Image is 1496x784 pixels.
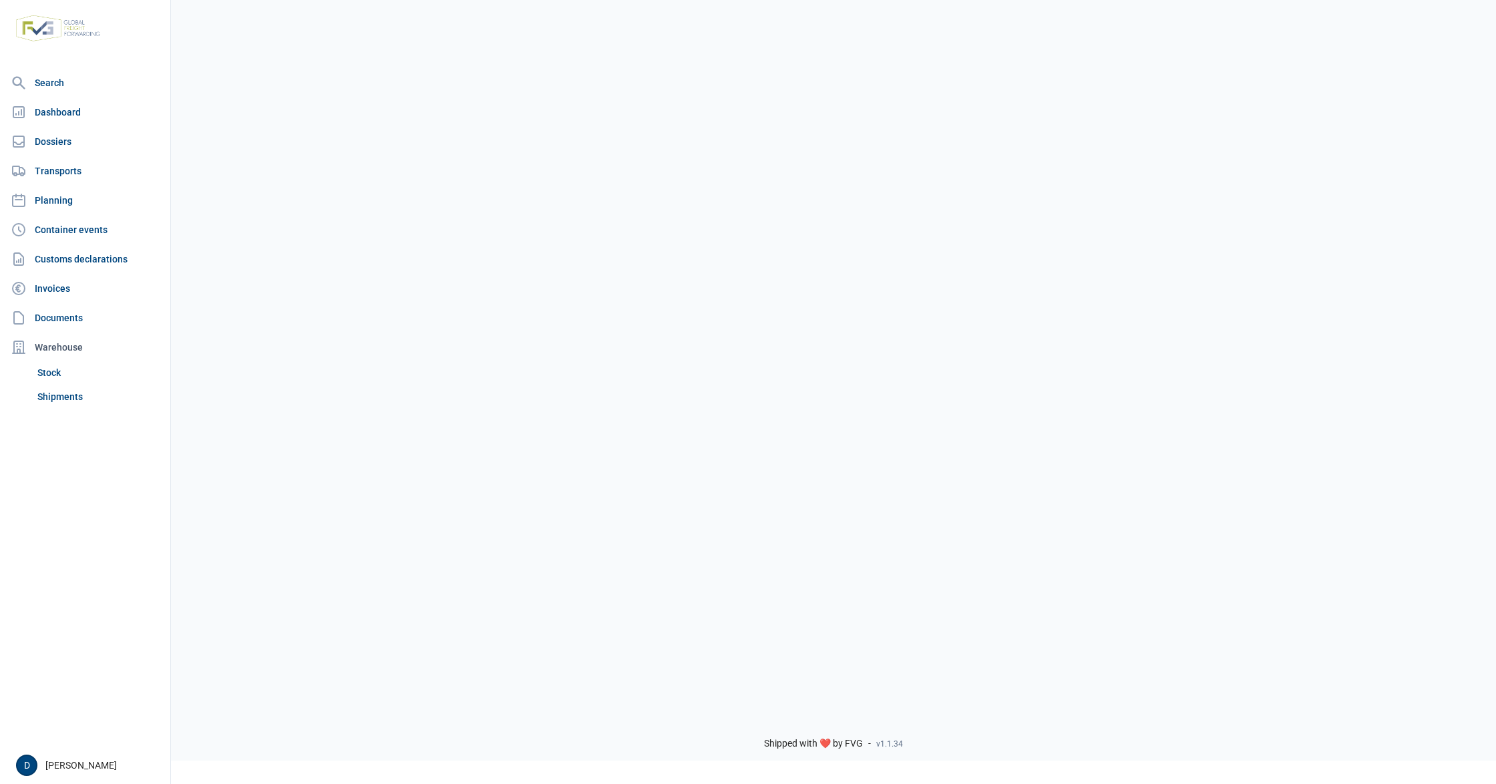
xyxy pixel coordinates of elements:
[5,99,165,126] a: Dashboard
[5,305,165,331] a: Documents
[876,739,903,749] span: v1.1.34
[5,216,165,243] a: Container events
[868,738,871,750] span: -
[16,755,162,776] div: [PERSON_NAME]
[16,755,37,776] button: D
[764,738,863,750] span: Shipped with ❤️ by FVG
[5,128,165,155] a: Dossiers
[5,246,165,272] a: Customs declarations
[5,187,165,214] a: Planning
[5,158,165,184] a: Transports
[32,361,165,385] a: Stock
[11,10,106,47] img: FVG - Global freight forwarding
[32,385,165,409] a: Shipments
[5,275,165,302] a: Invoices
[5,69,165,96] a: Search
[5,334,165,361] div: Warehouse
